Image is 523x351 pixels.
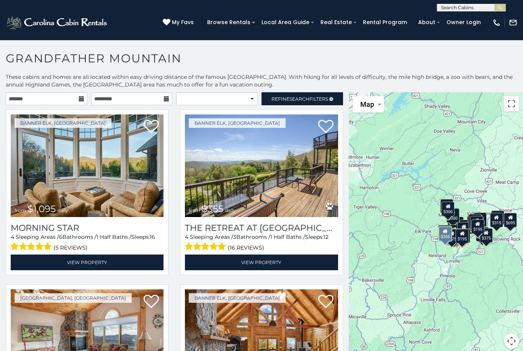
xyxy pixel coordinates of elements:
[471,216,484,230] div: $199
[54,243,88,253] span: (5 reviews)
[360,100,374,108] span: Map
[456,229,469,243] div: $195
[189,207,200,213] span: from
[492,18,501,27] img: phone-regular-white.png
[318,119,333,135] a: Add to favorites
[440,199,453,214] div: $425
[189,118,286,128] a: Banner Elk, [GEOGRAPHIC_DATA]
[6,15,109,30] img: White-1-2.png
[359,16,411,28] a: Rental Program
[203,16,254,28] a: Browse Rentals
[480,228,493,243] div: $375
[270,233,305,240] span: 1 Half Baths /
[144,294,159,310] a: Add to favorites
[163,18,196,27] a: My Favs
[438,226,452,242] div: $355
[448,217,464,231] div: $1,095
[15,207,26,213] span: from
[317,16,356,28] a: Real Estate
[15,293,132,303] a: [GEOGRAPHIC_DATA], [GEOGRAPHIC_DATA]
[448,225,461,239] div: $300
[11,114,163,217] img: Morning Star
[258,16,313,28] a: Local Area Guide
[353,96,384,113] button: Change map style
[490,213,503,227] div: $315
[443,16,485,28] a: Owner Login
[96,233,131,240] span: 1 Half Baths /
[185,255,338,270] a: View Property
[504,333,519,349] button: Map camera controls
[11,114,163,217] a: Morning Star from $1,095 daily
[474,212,487,227] div: $485
[469,214,482,229] div: $325
[11,233,14,240] span: 4
[11,223,163,233] a: Morning Star
[185,223,338,233] a: The Retreat at [GEOGRAPHIC_DATA][PERSON_NAME]
[150,233,155,240] span: 16
[59,233,62,240] span: 6
[185,114,338,217] img: The Retreat at Mountain Meadows
[228,243,264,253] span: (16 reviews)
[442,202,455,216] div: $300
[471,219,484,234] div: $195
[172,18,194,26] span: My Favs
[261,92,343,105] a: RefineSearchFilters
[289,96,309,102] span: Search
[11,255,163,270] a: View Property
[57,207,68,213] span: daily
[504,213,517,227] div: $695
[11,233,163,253] div: Sleeping Areas / Bathrooms / Sleeps:
[509,18,517,27] img: mail-regular-white.png
[476,227,489,242] div: $375
[324,233,329,240] span: 12
[438,225,451,240] div: $420
[185,223,338,233] h3: The Retreat at Mountain Meadows
[318,294,333,310] a: Add to favorites
[28,203,56,214] span: $1,095
[15,118,111,128] a: Banner Elk, [GEOGRAPHIC_DATA]
[504,96,519,111] button: Toggle fullscreen view
[414,16,439,28] a: About
[225,207,236,213] span: daily
[492,211,505,225] div: $675
[185,233,338,253] div: Sleeping Areas / Bathrooms / Sleeps:
[271,96,328,102] span: Refine Filters
[233,233,236,240] span: 3
[185,233,188,240] span: 4
[189,293,286,303] a: Banner Elk, [GEOGRAPHIC_DATA]
[185,114,338,217] a: The Retreat at Mountain Meadows from $355 daily
[202,203,224,214] span: $355
[459,220,472,234] div: $305
[144,119,159,135] a: Add to favorites
[458,222,471,237] div: $375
